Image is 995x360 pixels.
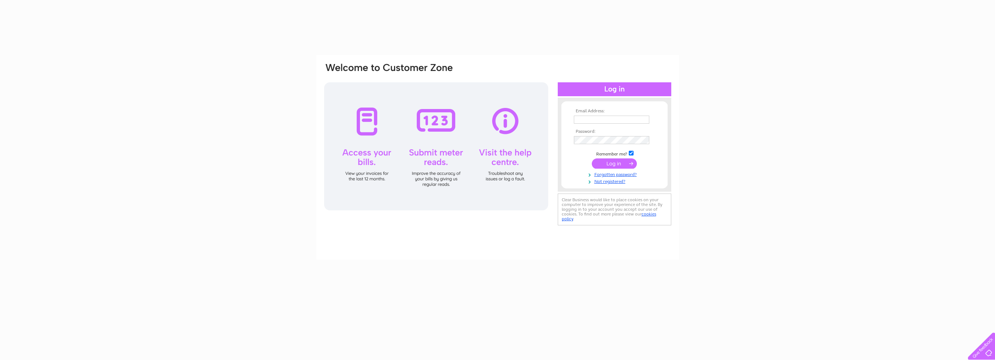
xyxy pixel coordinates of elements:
[572,129,657,134] th: Password:
[558,194,671,225] div: Clear Business would like to place cookies on your computer to improve your experience of the sit...
[592,158,637,169] input: Submit
[572,109,657,114] th: Email Address:
[574,177,657,184] a: Not registered?
[572,150,657,157] td: Remember me?
[574,170,657,177] a: Forgotten password?
[562,211,656,221] a: cookies policy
